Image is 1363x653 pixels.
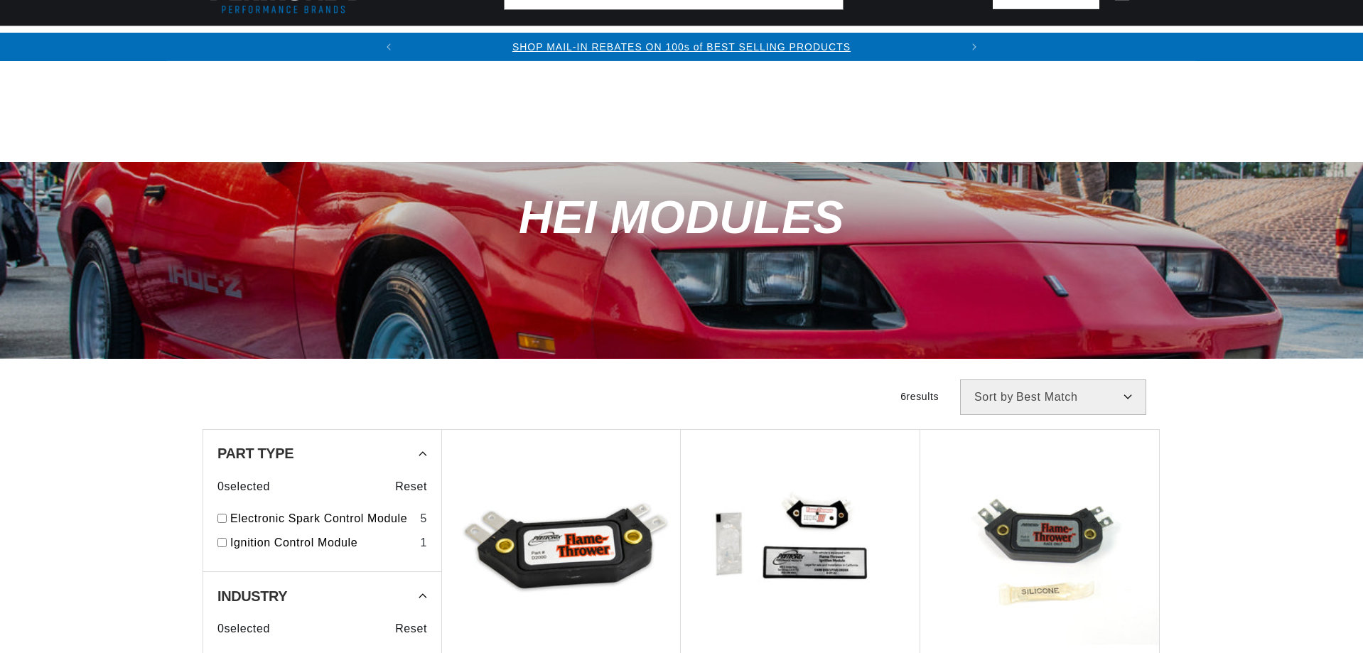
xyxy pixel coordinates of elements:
[513,26,760,60] summary: Headers, Exhausts & Components
[217,477,270,496] span: 0 selected
[867,26,1007,60] summary: Battery Products
[356,26,513,60] summary: Coils & Distributors
[217,620,270,638] span: 0 selected
[512,41,851,53] a: SHOP MAIL-IN REBATES ON 100s of BEST SELLING PRODUCTS
[960,379,1146,415] select: Sort by
[167,33,1196,61] slideshow-component: Translation missing: en.sections.announcements.announcement_bar
[217,589,287,603] span: Industry
[960,33,988,61] button: Translation missing: en.sections.announcements.next_announcement
[1007,26,1142,60] summary: Spark Plug Wires
[420,534,427,552] div: 1
[403,39,961,55] div: Announcement
[230,534,414,552] a: Ignition Control Module
[217,446,293,460] span: Part Type
[420,509,427,528] div: 5
[395,477,427,496] span: Reset
[375,33,403,61] button: Translation missing: en.sections.announcements.previous_announcement
[900,391,939,402] span: 6 results
[203,26,356,60] summary: Ignition Conversions
[230,509,414,528] a: Electronic Spark Control Module
[760,26,867,60] summary: Engine Swaps
[403,39,961,55] div: 1 of 2
[974,392,1013,403] span: Sort by
[1143,26,1241,60] summary: Motorcycle
[519,191,844,243] span: HEI Modules
[395,620,427,638] span: Reset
